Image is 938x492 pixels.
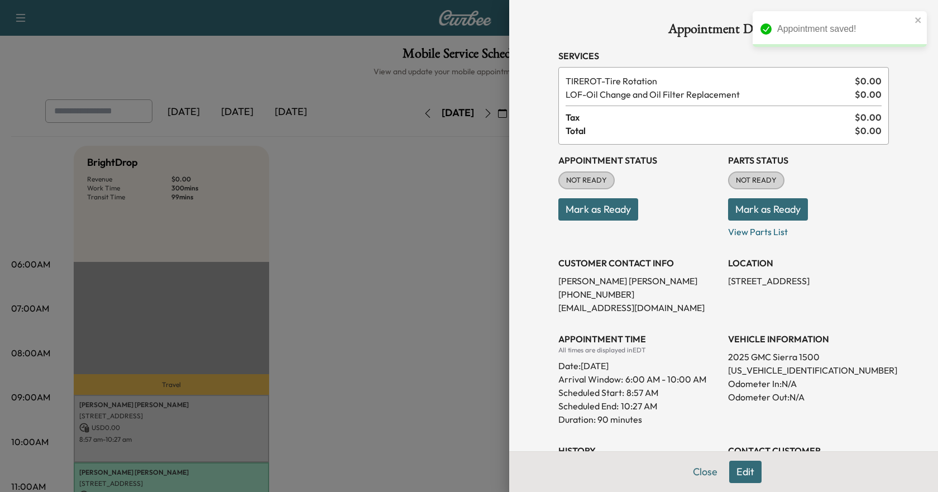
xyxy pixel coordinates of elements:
span: Total [566,124,855,137]
h3: Parts Status [728,154,889,167]
p: [EMAIL_ADDRESS][DOMAIN_NAME] [558,301,719,314]
h3: LOCATION [728,256,889,270]
span: $ 0.00 [855,111,882,124]
span: $ 0.00 [855,88,882,101]
span: Tire Rotation [566,74,850,88]
h3: Appointment Status [558,154,719,167]
button: Mark as Ready [728,198,808,221]
button: Edit [729,461,762,483]
h3: History [558,444,719,457]
p: Duration: 90 minutes [558,413,719,426]
h3: CONTACT CUSTOMER [728,444,889,457]
span: NOT READY [729,175,783,186]
div: Appointment saved! [777,22,911,36]
p: 10:27 AM [621,399,657,413]
p: Arrival Window: [558,372,719,386]
h3: VEHICLE INFORMATION [728,332,889,346]
button: Mark as Ready [558,198,638,221]
p: Odometer In: N/A [728,377,889,390]
span: Oil Change and Oil Filter Replacement [566,88,850,101]
p: [STREET_ADDRESS] [728,274,889,288]
h1: Appointment Details [558,22,889,40]
button: close [915,16,922,25]
h3: Services [558,49,889,63]
p: [PERSON_NAME] [PERSON_NAME] [558,274,719,288]
p: Odometer Out: N/A [728,390,889,404]
p: Scheduled End: [558,399,619,413]
button: Close [686,461,725,483]
h3: APPOINTMENT TIME [558,332,719,346]
p: Scheduled Start: [558,386,624,399]
span: $ 0.00 [855,124,882,137]
p: View Parts List [728,221,889,238]
span: Tax [566,111,855,124]
h3: CUSTOMER CONTACT INFO [558,256,719,270]
div: Date: [DATE] [558,355,719,372]
p: [PHONE_NUMBER] [558,288,719,301]
span: NOT READY [559,175,614,186]
span: $ 0.00 [855,74,882,88]
span: 6:00 AM - 10:00 AM [625,372,706,386]
p: 8:57 AM [626,386,658,399]
div: All times are displayed in EDT [558,346,719,355]
p: 2025 GMC Sierra 1500 [728,350,889,364]
p: [US_VEHICLE_IDENTIFICATION_NUMBER] [728,364,889,377]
